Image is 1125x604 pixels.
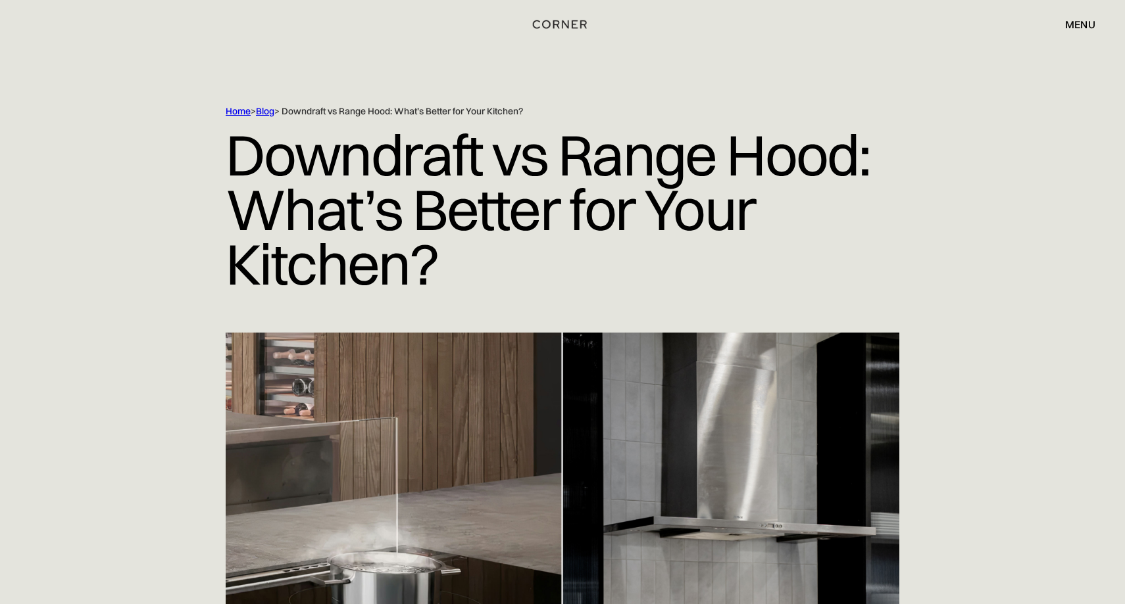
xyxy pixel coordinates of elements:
[226,118,899,301] h1: Downdraft vs Range Hood: What’s Better for Your Kitchen?
[226,105,844,118] div: > > Downdraft vs Range Hood: What’s Better for Your Kitchen?
[1052,13,1095,35] div: menu
[256,105,274,117] a: Blog
[226,105,251,117] a: Home
[1065,19,1095,30] div: menu
[517,16,608,33] a: home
